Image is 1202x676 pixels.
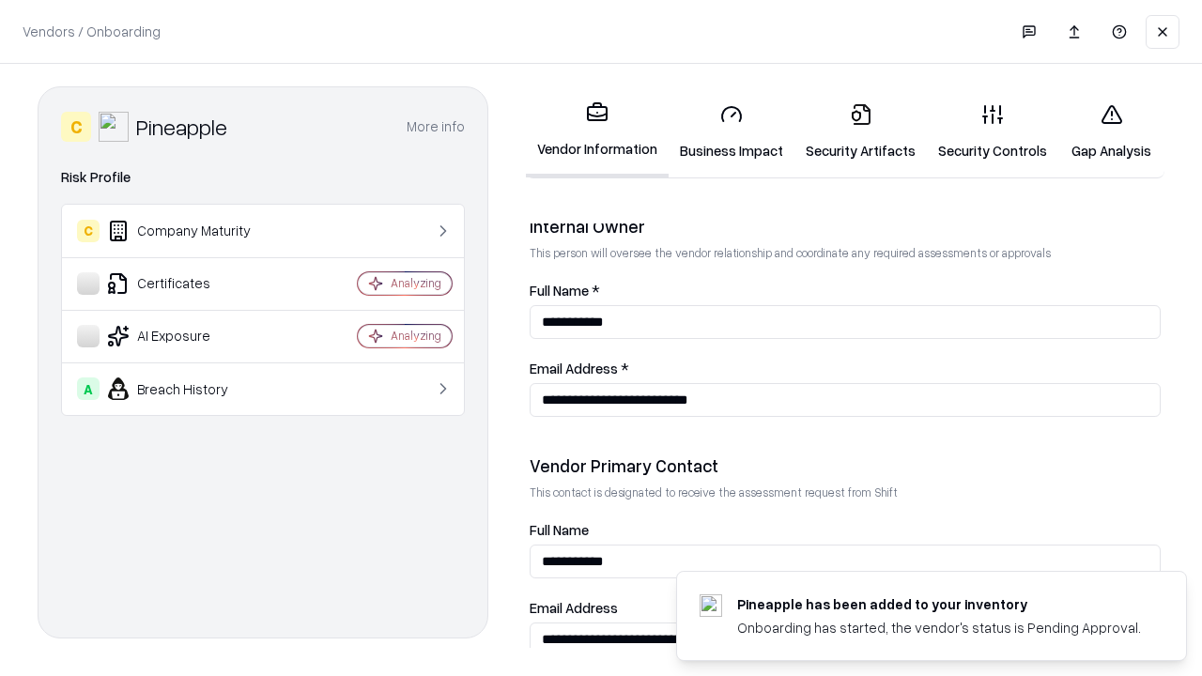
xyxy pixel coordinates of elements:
label: Full Name [530,523,1161,537]
div: A [77,377,100,400]
a: Security Artifacts [794,88,927,176]
div: Vendor Primary Contact [530,454,1161,477]
div: Analyzing [391,328,441,344]
div: Internal Owner [530,215,1161,238]
div: AI Exposure [77,325,301,347]
img: Pineapple [99,112,129,142]
label: Full Name * [530,284,1161,298]
div: C [77,220,100,242]
div: Pineapple has been added to your inventory [737,594,1141,614]
a: Gap Analysis [1058,88,1164,176]
img: pineappleenergy.com [700,594,722,617]
div: C [61,112,91,142]
button: More info [407,110,465,144]
p: This contact is designated to receive the assessment request from Shift [530,484,1161,500]
div: Analyzing [391,275,441,291]
div: Company Maturity [77,220,301,242]
div: Breach History [77,377,301,400]
div: Onboarding has started, the vendor's status is Pending Approval. [737,618,1141,638]
div: Pineapple [136,112,227,142]
div: Risk Profile [61,166,465,189]
div: Certificates [77,272,301,295]
label: Email Address * [530,361,1161,376]
label: Email Address [530,601,1161,615]
a: Vendor Information [526,86,669,177]
a: Business Impact [669,88,794,176]
p: Vendors / Onboarding [23,22,161,41]
p: This person will oversee the vendor relationship and coordinate any required assessments or appro... [530,245,1161,261]
a: Security Controls [927,88,1058,176]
